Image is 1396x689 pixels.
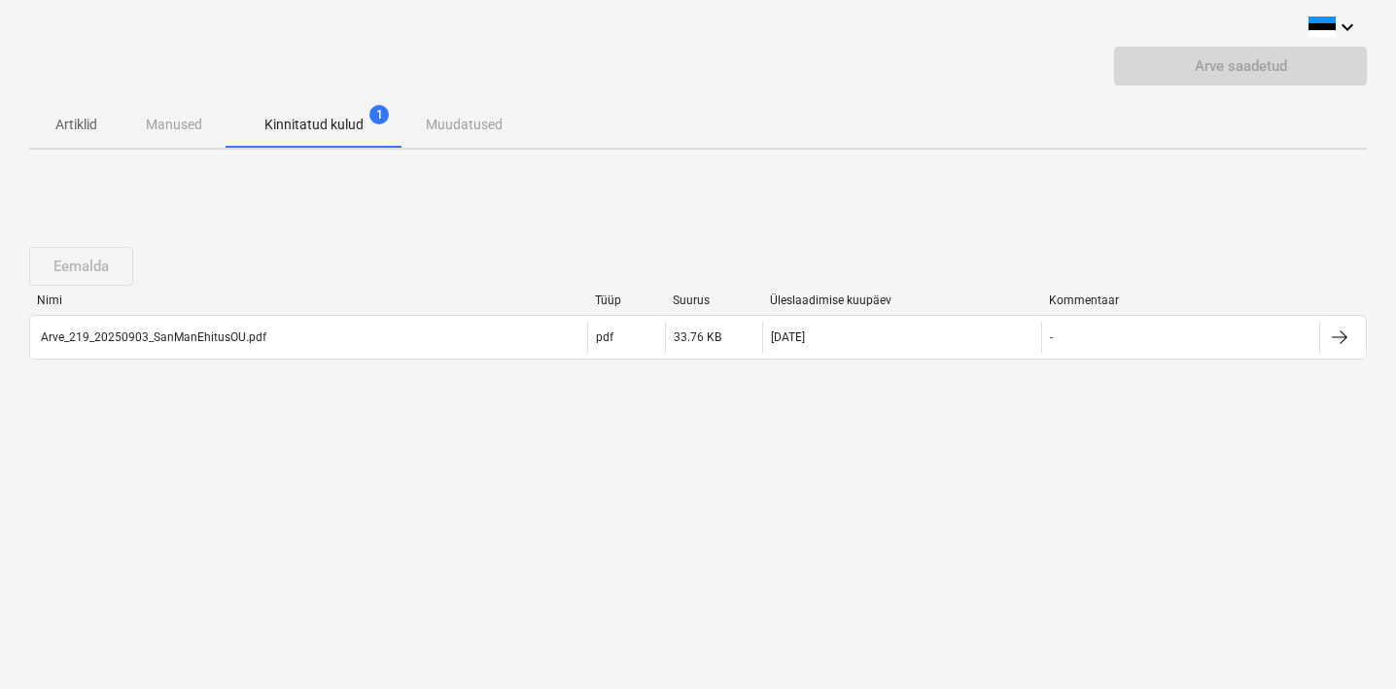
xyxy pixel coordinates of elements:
div: Nimi [37,293,579,307]
div: - [1050,330,1053,344]
div: Üleslaadimise kuupäev [770,293,1033,307]
div: Kommentaar [1049,293,1312,307]
i: keyboard_arrow_down [1336,16,1359,39]
div: Suurus [673,293,754,307]
div: pdf [596,330,613,344]
div: [DATE] [771,330,805,344]
p: Artiklid [52,115,99,135]
span: 1 [369,105,389,124]
p: Kinnitatud kulud [264,115,364,135]
div: Tüüp [595,293,657,307]
div: 33.76 KB [674,330,721,344]
div: Arve_219_20250903_SanManEhitusOU.pdf [38,330,266,344]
